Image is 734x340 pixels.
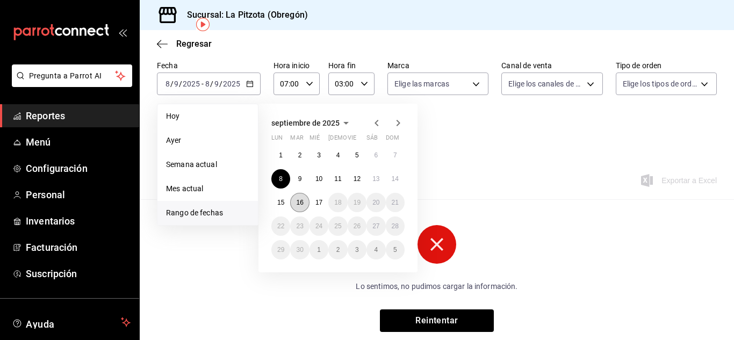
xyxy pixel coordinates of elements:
abbr: jueves [328,134,392,146]
abbr: 3 de octubre de 2025 [355,246,359,254]
button: 4 de septiembre de 2025 [328,146,347,165]
button: 26 de septiembre de 2025 [348,216,366,236]
button: 25 de septiembre de 2025 [328,216,347,236]
button: 3 de septiembre de 2025 [310,146,328,165]
span: Mes actual [166,183,249,194]
button: Regresar [157,39,212,49]
span: / [210,79,213,88]
abbr: 10 de septiembre de 2025 [315,175,322,183]
button: 7 de septiembre de 2025 [386,146,405,165]
input: -- [205,79,210,88]
button: 17 de septiembre de 2025 [310,193,328,212]
abbr: 20 de septiembre de 2025 [372,199,379,206]
label: Canal de venta [501,62,602,69]
abbr: 23 de septiembre de 2025 [296,222,303,230]
input: -- [214,79,219,88]
span: Inventarios [26,214,131,228]
abbr: 2 de septiembre de 2025 [298,151,302,159]
span: Personal [26,187,131,202]
abbr: 11 de septiembre de 2025 [334,175,341,183]
abbr: viernes [348,134,356,146]
abbr: 2 de octubre de 2025 [336,246,340,254]
span: / [179,79,182,88]
button: 8 de septiembre de 2025 [271,169,290,189]
abbr: 15 de septiembre de 2025 [277,199,284,206]
abbr: 12 de septiembre de 2025 [354,175,361,183]
span: Menú [26,135,131,149]
a: Pregunta a Parrot AI [8,78,132,89]
abbr: 17 de septiembre de 2025 [315,199,322,206]
span: Facturación [26,240,131,255]
abbr: 5 de octubre de 2025 [393,246,397,254]
abbr: 5 de septiembre de 2025 [355,151,359,159]
button: 20 de septiembre de 2025 [366,193,385,212]
button: 10 de septiembre de 2025 [310,169,328,189]
button: 11 de septiembre de 2025 [328,169,347,189]
label: Fecha [157,62,261,69]
button: 24 de septiembre de 2025 [310,216,328,236]
button: Reintentar [380,309,494,332]
input: -- [165,79,170,88]
abbr: lunes [271,134,283,146]
input: ---- [222,79,241,88]
abbr: sábado [366,134,378,146]
span: Ayuda [26,316,117,329]
button: 2 de septiembre de 2025 [290,146,309,165]
abbr: 16 de septiembre de 2025 [296,199,303,206]
label: Marca [387,62,488,69]
button: 30 de septiembre de 2025 [290,240,309,259]
label: Tipo de orden [616,62,717,69]
button: 1 de septiembre de 2025 [271,146,290,165]
button: 5 de octubre de 2025 [386,240,405,259]
span: Elige los canales de venta [508,78,582,89]
button: 6 de septiembre de 2025 [366,146,385,165]
abbr: 19 de septiembre de 2025 [354,199,361,206]
span: Rango de fechas [166,207,249,219]
button: 1 de octubre de 2025 [310,240,328,259]
button: septiembre de 2025 [271,117,352,129]
abbr: 29 de septiembre de 2025 [277,246,284,254]
span: - [202,79,204,88]
button: 2 de octubre de 2025 [328,240,347,259]
abbr: 27 de septiembre de 2025 [372,222,379,230]
abbr: martes [290,134,303,146]
button: 15 de septiembre de 2025 [271,193,290,212]
input: ---- [182,79,200,88]
abbr: 28 de septiembre de 2025 [392,222,399,230]
button: 21 de septiembre de 2025 [386,193,405,212]
abbr: 25 de septiembre de 2025 [334,222,341,230]
button: 16 de septiembre de 2025 [290,193,309,212]
span: Reportes [26,108,131,123]
p: Lo sentimos, no pudimos cargar la información. [289,281,585,292]
h3: Sucursal: La Pitzota (Obregón) [178,9,308,21]
button: 28 de septiembre de 2025 [386,216,405,236]
button: Tooltip marker [196,18,210,31]
abbr: miércoles [310,134,320,146]
abbr: 9 de septiembre de 2025 [298,175,302,183]
span: Suscripción [26,266,131,281]
button: 23 de septiembre de 2025 [290,216,309,236]
span: Pregunta a Parrot AI [29,70,116,82]
span: Configuración [26,161,131,176]
abbr: 21 de septiembre de 2025 [392,199,399,206]
span: Elige los tipos de orden [623,78,697,89]
abbr: 1 de septiembre de 2025 [279,151,283,159]
abbr: domingo [386,134,399,146]
button: open_drawer_menu [118,28,127,37]
button: 29 de septiembre de 2025 [271,240,290,259]
button: 27 de septiembre de 2025 [366,216,385,236]
span: / [219,79,222,88]
abbr: 13 de septiembre de 2025 [372,175,379,183]
abbr: 24 de septiembre de 2025 [315,222,322,230]
label: Hora fin [328,62,375,69]
abbr: 4 de octubre de 2025 [374,246,378,254]
button: 18 de septiembre de 2025 [328,193,347,212]
span: / [170,79,174,88]
span: Hoy [166,111,249,122]
abbr: 3 de septiembre de 2025 [317,151,321,159]
button: 13 de septiembre de 2025 [366,169,385,189]
label: Hora inicio [274,62,320,69]
span: septiembre de 2025 [271,119,340,127]
abbr: 4 de septiembre de 2025 [336,151,340,159]
abbr: 7 de septiembre de 2025 [393,151,397,159]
